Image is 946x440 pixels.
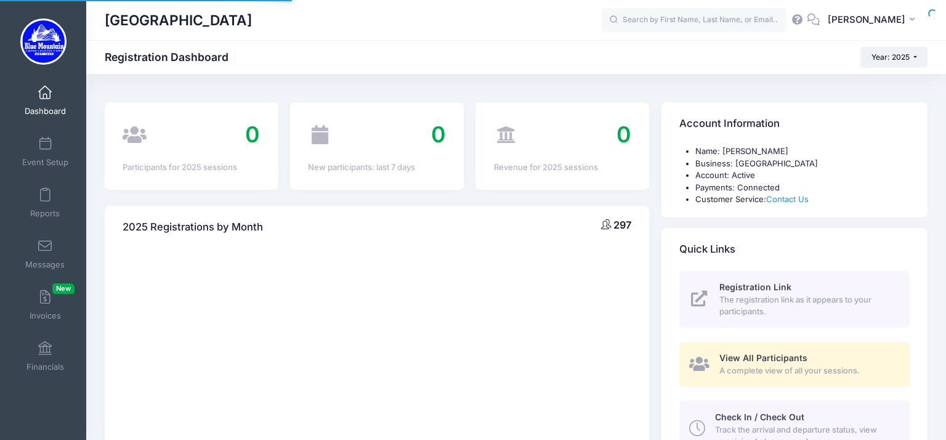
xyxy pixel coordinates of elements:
[26,362,64,372] span: Financials
[719,365,895,377] span: A complete view of all your sessions.
[679,271,910,328] a: Registration Link The registration link as it appears to your participants.
[613,219,631,231] span: 297
[105,51,239,63] h1: Registration Dashboard
[494,161,631,174] div: Revenue for 2025 sessions
[16,181,75,224] a: Reports
[695,145,910,158] li: Name: [PERSON_NAME]
[820,6,928,35] button: [PERSON_NAME]
[679,342,910,387] a: View All Participants A complete view of all your sessions.
[22,157,68,168] span: Event Setup
[695,169,910,182] li: Account: Active
[16,79,75,122] a: Dashboard
[245,121,260,148] span: 0
[695,158,910,170] li: Business: [GEOGRAPHIC_DATA]
[16,283,75,327] a: InvoicesNew
[679,107,780,142] h4: Account Information
[695,194,910,206] li: Customer Service:
[871,52,910,62] span: Year: 2025
[25,259,65,270] span: Messages
[860,47,928,68] button: Year: 2025
[20,18,67,65] img: Blue Mountain Cross Country Camp
[308,161,445,174] div: New participants: last 7 days
[16,232,75,275] a: Messages
[602,8,786,33] input: Search by First Name, Last Name, or Email...
[16,130,75,173] a: Event Setup
[715,412,804,422] span: Check In / Check Out
[25,106,66,116] span: Dashboard
[52,283,75,294] span: New
[30,311,61,321] span: Invoices
[719,282,791,292] span: Registration Link
[16,335,75,378] a: Financials
[431,121,446,148] span: 0
[719,294,895,318] span: The registration link as it appears to your participants.
[123,161,260,174] div: Participants for 2025 sessions
[719,352,807,363] span: View All Participants
[30,208,60,219] span: Reports
[123,210,263,245] h4: 2025 Registrations by Month
[105,6,252,35] h1: [GEOGRAPHIC_DATA]
[766,194,809,204] a: Contact Us
[617,121,631,148] span: 0
[828,13,905,26] span: [PERSON_NAME]
[679,232,735,267] h4: Quick Links
[695,182,910,194] li: Payments: Connected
